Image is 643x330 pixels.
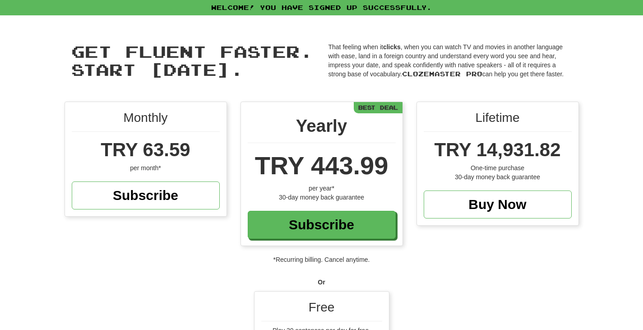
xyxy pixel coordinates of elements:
div: 30-day money back guarantee [424,172,572,181]
a: Subscribe [248,211,396,239]
div: Best Deal [354,102,402,113]
div: Monthly [72,109,220,132]
span: Get fluent faster. Start [DATE]. [71,42,313,79]
strong: Or [318,279,325,286]
div: per month* [72,163,220,172]
div: Free [261,298,382,321]
div: per year* [248,184,396,193]
div: Yearly [248,113,396,143]
a: Subscribe [72,181,220,209]
span: TRY 63.59 [101,139,190,160]
div: 30-day money back guarantee [248,193,396,202]
a: Buy Now [424,191,572,218]
strong: clicks [383,43,401,51]
p: That feeling when it , when you can watch TV and movies in another language with ease, land in a ... [328,42,572,79]
span: TRY 443.99 [255,151,389,180]
span: TRY 14,931.82 [434,139,560,160]
div: Lifetime [424,109,572,132]
div: One-time purchase [424,163,572,172]
span: Clozemaster Pro [402,70,482,78]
